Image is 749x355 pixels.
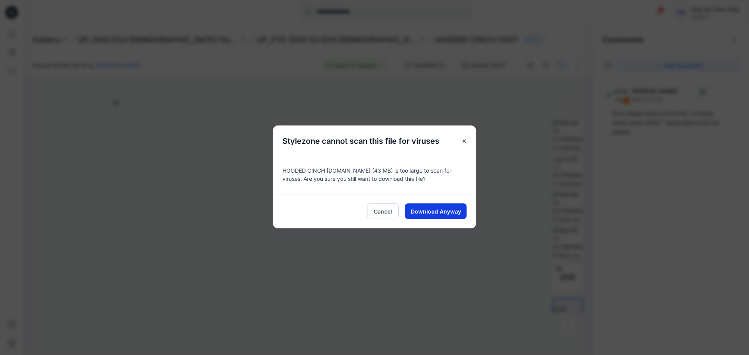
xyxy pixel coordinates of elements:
button: Close [457,134,471,148]
div: HOODED CINCH [DOMAIN_NAME] (43 MB) is too large to scan for viruses. Are you sure you still want ... [273,157,476,194]
span: Cancel [374,207,392,215]
span: Download Anyway [411,207,461,215]
h5: Stylezone cannot scan this file for viruses [273,125,449,157]
button: Download Anyway [405,203,467,219]
button: Cancel [367,203,399,219]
